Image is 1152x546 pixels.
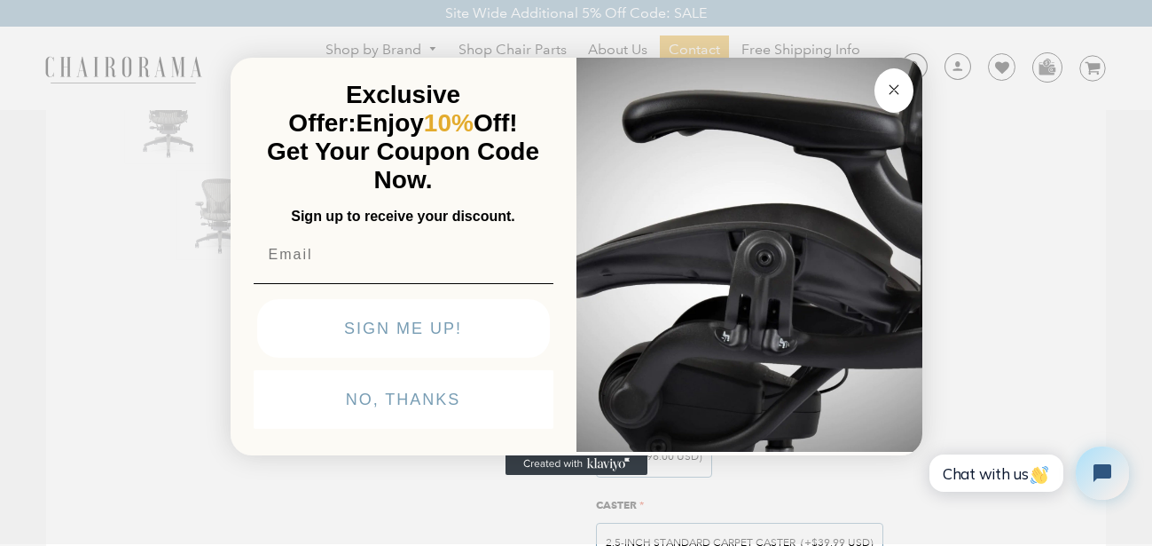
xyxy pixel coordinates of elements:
[254,237,553,273] input: Email
[505,454,647,475] a: Created with Klaviyo - opens in a new tab
[254,370,553,429] button: NO, THANKS
[576,54,922,452] img: 92d77583-a095-41f6-84e7-858462e0427a.jpeg
[357,109,518,137] span: Enjoy Off!
[424,109,474,137] span: 10%
[910,431,1144,515] iframe: Tidio Chat
[254,283,553,284] img: underline
[288,81,460,137] span: Exclusive Offer:
[874,68,913,113] button: Close dialog
[291,209,514,224] span: Sign up to receive your discount.
[267,138,539,194] span: Get Your Coupon Code Now.
[257,299,550,358] button: SIGN ME UP!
